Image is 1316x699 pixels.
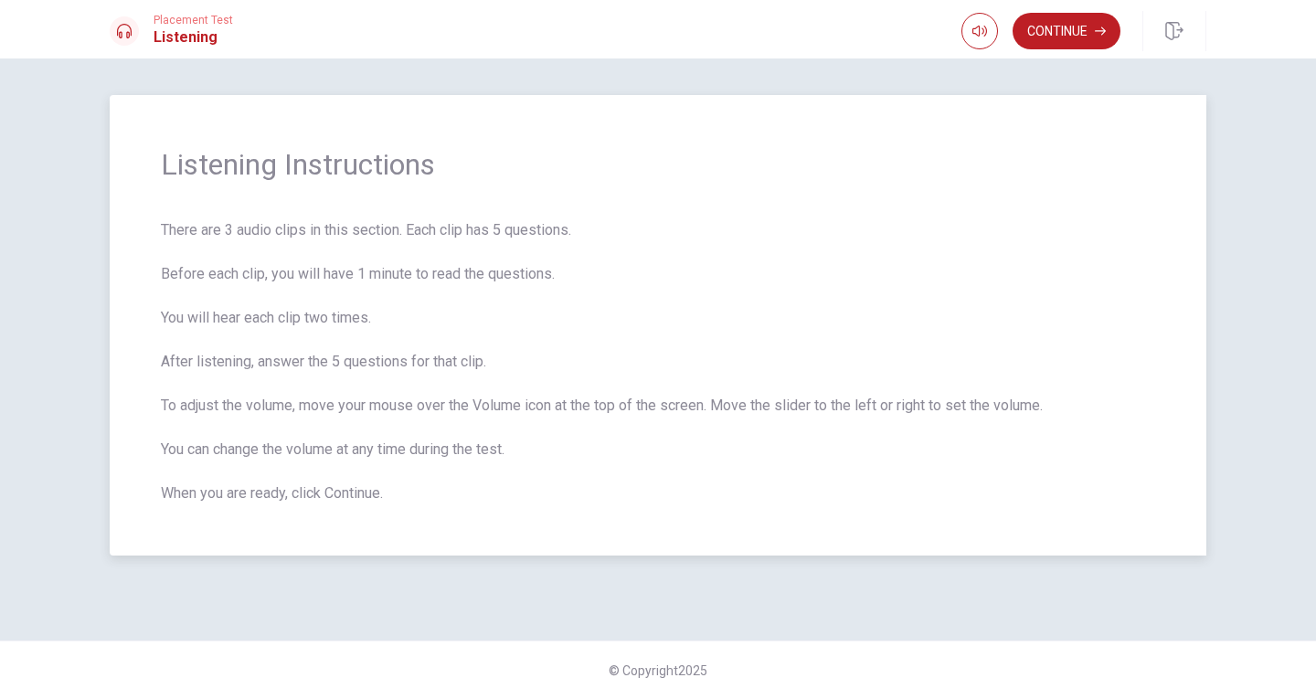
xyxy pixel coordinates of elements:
button: Continue [1013,13,1120,49]
span: Placement Test [154,14,233,26]
span: Listening Instructions [161,146,1155,183]
span: There are 3 audio clips in this section. Each clip has 5 questions. Before each clip, you will ha... [161,219,1155,504]
h1: Listening [154,26,233,48]
span: © Copyright 2025 [609,663,707,678]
